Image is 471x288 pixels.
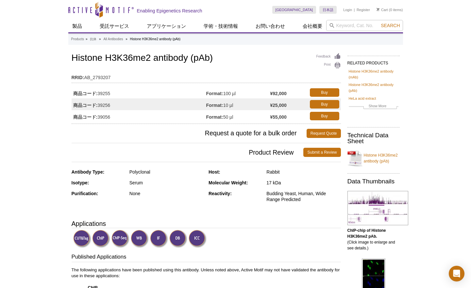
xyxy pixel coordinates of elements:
[103,36,123,42] a: All Antibodies
[68,20,86,32] a: 製品
[206,102,223,108] strong: Format:
[299,20,326,32] a: 会社概要
[379,23,402,28] button: Search
[72,129,307,138] span: Request a quote for a bulk order
[169,230,187,248] img: Dot Blot Validated
[354,6,355,14] li: |
[72,98,206,110] td: 39256
[349,68,398,80] a: Histone H3K36me2 antibody (mAb)
[206,87,270,98] td: 100 µl
[90,36,96,42] a: 抗体
[449,266,464,281] div: Open Intercom Messenger
[72,71,341,81] td: AB_2793207
[326,20,403,31] input: Keyword, Cat. No.
[206,98,270,110] td: 10 µl
[377,6,403,14] li: (0 items)
[73,102,98,108] strong: 商品コード:
[266,191,341,202] div: Budding Yeast, Human, Wide Range Predicted
[209,180,248,185] strong: Molecular Weight:
[129,169,204,175] div: Polyclonal
[189,230,207,248] img: Immunocytochemistry Validated
[377,8,388,12] a: Cart
[381,23,400,28] span: Search
[72,169,105,175] strong: Antibody Type:
[71,36,84,42] a: Products
[72,53,341,64] h1: Histone H3K36me2 antibody (pAb)
[129,180,204,186] div: Serum
[92,230,110,248] img: ChIP Validated
[270,91,287,96] strong: ¥92,000
[252,20,289,32] a: お問い合わせ
[73,230,91,248] img: CUT&Tag Validated
[72,253,341,262] h3: Published Applications
[86,37,88,41] li: »
[316,62,341,69] a: Print
[72,110,206,122] td: 39056
[349,95,376,101] a: HeLa acid extract
[72,148,304,157] span: Product Review
[310,88,339,97] a: Buy
[129,191,204,196] div: None
[349,82,398,93] a: Histone H3K36me2 antibody (pAb)
[270,102,287,108] strong: ¥25,000
[347,191,408,225] img: Histone H3K36me2 antibody (pAb) tested by ChIP-chip.
[357,8,370,12] a: Register
[131,230,149,248] img: Western Blot Validated
[72,219,341,229] h3: Applications
[343,8,352,12] a: Login
[347,228,386,239] b: ChIP-chip of Histone H3K36me2 pAb.
[303,148,341,157] a: Submit a Review
[73,114,98,120] strong: 商品コード:
[209,169,220,175] strong: Host:
[206,114,223,120] strong: Format:
[347,228,400,251] p: (Click image to enlarge and see details.)
[111,230,129,248] img: ChIP-Seq Validated
[347,132,400,144] h2: Technical Data Sheet
[347,56,400,67] h2: RELATED PRODUCTS
[316,53,341,60] a: Feedback
[206,110,270,122] td: 50 µl
[126,37,127,41] li: »
[72,180,89,185] strong: Isotype:
[137,8,202,14] h2: Enabling Epigenetics Research
[96,20,133,32] a: 受託サービス
[266,169,341,175] div: Rabbit
[72,87,206,98] td: 39255
[200,20,242,32] a: 学術・技術情報
[206,91,223,96] strong: Format:
[349,103,398,110] a: Show More
[266,180,341,186] div: 17 kDa
[72,75,84,80] strong: RRID:
[99,37,101,41] li: »
[73,91,98,96] strong: 商品コード:
[307,129,341,138] a: Request Quote
[347,178,400,184] h2: Data Thumbnails
[72,191,98,196] strong: Purification:
[347,148,400,168] a: Histone H3K36me2 antibody (pAb)
[272,6,316,14] a: [GEOGRAPHIC_DATA]
[209,191,232,196] strong: Reactivity:
[130,37,181,41] li: Histone H3K36me2 antibody (pAb)
[143,20,190,32] a: アプリケーション
[377,8,379,11] img: Your Cart
[150,230,168,248] img: Immunofluorescence Validated
[310,112,339,120] a: Buy
[270,114,287,120] strong: ¥55,000
[319,6,337,14] a: 日本語
[310,100,339,109] a: Buy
